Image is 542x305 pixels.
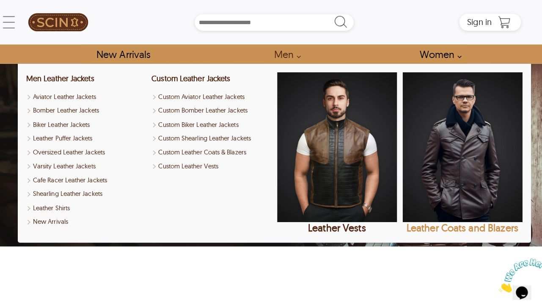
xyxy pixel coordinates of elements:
[26,201,144,211] a: Shop Leather Shirts
[26,104,144,114] a: Shop Men Bomber Leather Jackets
[150,159,268,169] a: Shop Custom Leather Vests
[398,220,516,231] div: Leather Coats and Blazers
[462,19,486,26] a: Sign in
[26,132,144,142] a: Shop Leather Puffer Jackets
[150,132,268,142] a: Shop Custom Shearling Leather Jackets
[274,220,392,231] div: Leather Vests
[398,71,516,220] img: Leather Coats and Blazers
[274,71,392,220] img: Leather Vests
[150,91,268,101] a: Custom Aviator Leather Jackets
[85,44,158,63] a: Shop New Arrivals
[490,252,542,292] iframe: chat widget
[150,73,228,82] a: Custom Leather Jackets
[26,159,144,169] a: Shop Varsity Leather Jackets
[405,44,461,63] a: Shop Women Leather Jackets
[490,16,507,28] a: Shopping Cart
[27,4,88,40] a: SCIN
[26,146,144,156] a: Shop Oversized Leather Jackets
[261,44,302,63] a: shop men's leather jackets
[28,4,87,40] img: SCIN
[26,73,93,82] a: Shop Men Leather Jackets
[398,71,516,231] a: Leather Coats and Blazers
[26,91,144,101] a: Shop Men Aviator Leather Jackets
[150,118,268,128] a: Shop Custom Biker Leather Jackets
[274,71,392,231] a: Leather Vests
[3,3,56,37] img: Chat attention grabber
[150,146,268,156] a: Shop Custom Leather Coats & Blazers
[26,173,144,183] a: Shop Men Cafe Racer Leather Jackets
[462,16,486,27] span: Sign in
[26,118,144,128] a: Shop Men Biker Leather Jackets
[150,104,268,114] a: Shop Custom Bomber Leather Jackets
[26,214,144,224] a: Shop New Arrivals
[26,187,144,197] a: Shop Men Shearling Leather Jackets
